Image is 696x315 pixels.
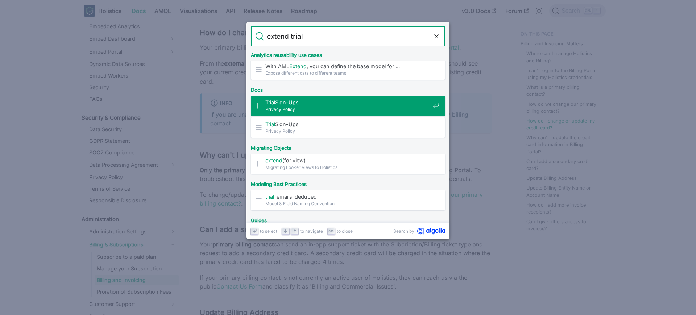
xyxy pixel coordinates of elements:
span: With AML , you can define the base model for … [265,63,430,70]
svg: Enter key [252,228,257,234]
span: Privacy Policy [265,106,430,113]
mark: Extend [289,63,307,69]
mark: Trial [265,99,275,105]
input: Search docs [264,26,432,46]
a: Search byAlgolia [393,228,445,235]
mark: Trial [265,121,275,127]
svg: Arrow up [292,228,298,234]
span: Privacy Policy [265,128,430,134]
div: Guides [249,212,447,226]
span: _emails_deduped [265,193,430,200]
span: Sign-Ups [265,121,430,128]
a: TrialSign-Ups​Privacy Policy [251,96,445,116]
span: Sign-Ups​ [265,99,430,106]
div: Docs [249,81,447,96]
span: (for view) [265,157,430,164]
svg: Algolia [417,228,445,235]
span: Migrating Looker Views to Holistics [265,164,430,171]
div: Modeling Best Practices [249,175,447,190]
svg: Escape key [328,228,334,234]
button: Clear the query [432,32,441,41]
div: Analytics reusability use cases [249,46,447,61]
a: extend(for view)Migrating Looker Views to Holistics [251,154,445,174]
svg: Arrow down [283,228,288,234]
a: trial_emails_dedupedModel & Field Naming Convention [251,190,445,210]
span: Search by [393,228,414,235]
div: Migrating Objects [249,139,447,154]
span: Model & Field Naming Convention [265,200,430,207]
mark: trial [265,194,274,200]
span: to select [260,228,277,235]
span: to close [337,228,353,235]
span: Expose different data to different teams [265,70,430,76]
a: TrialSign-UpsPrivacy Policy [251,117,445,138]
mark: extend [265,157,282,163]
a: With AMLExtend, you can define the base model for …Expose different data to different teams [251,59,445,80]
span: to navigate [300,228,323,235]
